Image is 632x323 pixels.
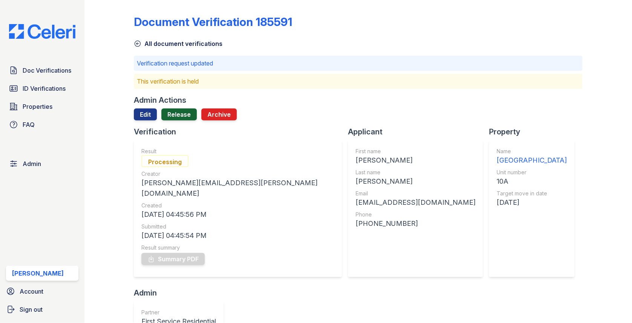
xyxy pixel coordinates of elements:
[356,211,476,218] div: Phone
[12,269,64,278] div: [PERSON_NAME]
[141,155,189,167] div: Processing
[3,302,81,317] a: Sign out
[356,176,476,187] div: [PERSON_NAME]
[6,156,78,171] a: Admin
[356,169,476,176] div: Last name
[497,155,567,166] div: [GEOGRAPHIC_DATA]
[3,24,81,39] img: CE_Logo_Blue-a8612792a0a2168367f1c8372b55b34899dd931a85d93a1a3d3e32e68fde9ad4.png
[356,197,476,208] div: [EMAIL_ADDRESS][DOMAIN_NAME]
[6,63,78,78] a: Doc Verifications
[497,169,567,176] div: Unit number
[23,84,66,93] span: ID Verifications
[23,159,41,168] span: Admin
[23,66,71,75] span: Doc Verifications
[141,230,334,241] div: [DATE] 04:45:54 PM
[497,148,567,155] div: Name
[141,202,334,209] div: Created
[497,197,567,208] div: [DATE]
[141,170,334,178] div: Creator
[134,108,157,120] a: Edit
[134,95,186,105] div: Admin Actions
[356,218,476,229] div: [PHONE_NUMBER]
[161,108,197,120] a: Release
[134,39,222,48] a: All document verifications
[6,81,78,96] a: ID Verifications
[6,99,78,114] a: Properties
[356,155,476,166] div: [PERSON_NAME]
[141,178,334,199] div: [PERSON_NAME][EMAIL_ADDRESS][PERSON_NAME][DOMAIN_NAME]
[201,108,237,120] button: Archive
[497,176,567,187] div: 10A
[489,126,581,137] div: Property
[348,126,489,137] div: Applicant
[497,148,567,166] a: Name [GEOGRAPHIC_DATA]
[141,209,334,220] div: [DATE] 04:45:56 PM
[134,288,230,298] div: Admin
[141,309,216,316] div: Partner
[141,148,334,155] div: Result
[141,244,334,251] div: Result summary
[497,190,567,197] div: Target move in date
[137,77,580,86] p: This verification is held
[134,126,348,137] div: Verification
[3,284,81,299] a: Account
[137,59,580,68] p: Verification request updated
[6,117,78,132] a: FAQ
[356,190,476,197] div: Email
[356,148,476,155] div: First name
[20,305,43,314] span: Sign out
[23,102,52,111] span: Properties
[23,120,35,129] span: FAQ
[134,15,292,29] div: Document Verification 185591
[141,223,334,230] div: Submitted
[20,287,43,296] span: Account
